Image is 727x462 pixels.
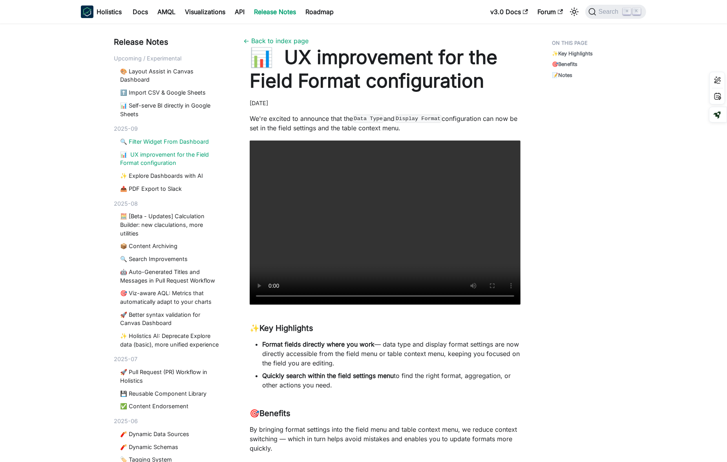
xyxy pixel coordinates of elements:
[250,425,521,453] p: By bringing format settings into the field menu and table context menu, we reduce context switchi...
[120,268,221,285] a: 🤖 Auto-Generated Titles and Messages in Pull Request Workflow
[568,5,581,18] button: Switch between dark and light mode (currently light mode)
[120,310,221,327] a: 🚀 Better syntax validation for Canvas Dashboard
[120,389,221,398] a: 💾 Reusable Component Library
[585,5,646,19] button: Search (Command+K)
[353,115,384,122] code: Data Type
[120,67,221,84] a: 🎨 Layout Assist in Canvas Dashboard
[114,355,225,363] div: 2025-07
[114,199,225,208] div: 2025-08
[120,402,221,411] a: ✅ Content Endorsement
[120,332,221,349] a: ✨ Holistics AI: Deprecate Explore data (basic), more unified experience
[114,36,225,48] div: Release Notes
[120,88,221,97] a: ⬆️ Import CSV & Google Sheets
[250,409,521,418] h3: 🎯
[395,115,442,122] code: Display Format
[249,5,301,18] a: Release Notes
[633,8,641,15] kbd: K
[596,8,623,15] span: Search
[120,101,221,118] a: 📊 Self-serve BI directly in Google Sheets
[153,5,180,18] a: AMQL
[128,5,153,18] a: Docs
[114,54,225,63] div: Upcoming / Experimental
[180,5,230,18] a: Visualizations
[114,124,225,133] div: 2025-09
[120,289,221,306] a: 🎯 Viz-aware AQL: Metrics that automatically adapt to your charts
[114,417,225,425] div: 2025-06
[250,323,521,333] h3: ✨
[120,242,221,250] a: 📦 Content Archiving
[552,60,577,68] a: 🎯Benefits
[250,100,268,106] time: [DATE]
[558,72,572,78] strong: Notes
[243,37,309,45] a: ← Back to index page
[230,5,249,18] a: API
[120,255,221,263] a: 🔍 Search Improvements
[552,50,593,57] a: ✨Key Highlights
[250,46,521,93] h1: 📊 UX improvement for the Field Format configuration
[250,141,521,305] video: Your browser does not support embedding video, but you can .
[120,430,221,438] a: 🧨 Dynamic Data Sources
[558,61,577,67] strong: Benefits
[301,5,338,18] a: Roadmap
[81,5,93,18] img: Holistics
[558,51,593,57] strong: Key Highlights
[262,340,521,368] li: — data type and display format settings are now directly accessible from the field menu or table ...
[81,5,122,18] a: HolisticsHolistics
[486,5,533,18] a: v3.0 Docs
[120,184,221,193] a: 📤 PDF Export to Slack
[120,368,221,385] a: 🚀 Pull Request (PR) Workflow in Holistics
[552,71,572,79] a: 📝Notes
[262,372,394,380] strong: Quickly search within the field settings menu
[120,150,221,167] a: 📊 UX improvement for the Field Format configuration
[97,7,122,16] b: Holistics
[250,114,521,133] p: We're excited to announce that the and configuration can now be set in the field settings and the...
[120,137,221,146] a: 🔍 Filter Widget From Dashboard
[623,8,631,15] kbd: ⌘
[120,172,221,180] a: ✨ Explore Dashboards with AI
[120,443,221,451] a: 🧨 Dynamic Schemas
[533,5,568,18] a: Forum
[262,371,521,390] li: to find the right format, aggregation, or other actions you need.
[262,340,374,348] strong: Format fields directly where you work
[259,409,290,418] strong: Benefits
[114,36,225,462] nav: Blog recent posts navigation
[259,323,313,333] strong: Key Highlights
[120,212,221,237] a: 🧮 [Beta - Updates] Calculation Builder: new claculations, more utilities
